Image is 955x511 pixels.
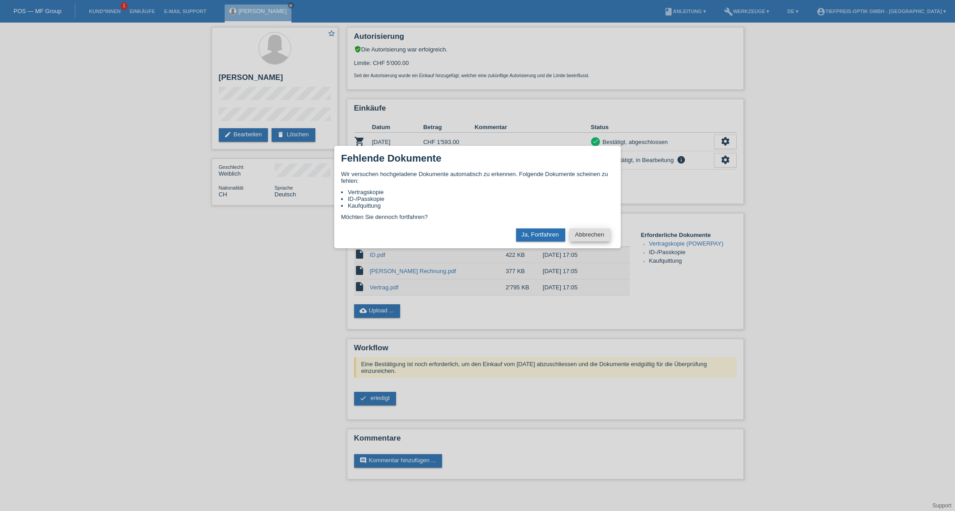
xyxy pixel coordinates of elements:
button: Ja, Fortfahren [516,228,565,242]
li: Vertragskopie [348,189,614,195]
h1: Fehlende Dokumente [341,153,441,164]
button: Abbrechen [570,228,610,242]
li: ID-/Passkopie [348,195,614,202]
li: Kaufquittung [348,202,614,209]
div: Wir versuchen hochgeladene Dokumente automatisch zu erkennen. Folgende Dokumente scheinen zu fehl... [341,171,614,220]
